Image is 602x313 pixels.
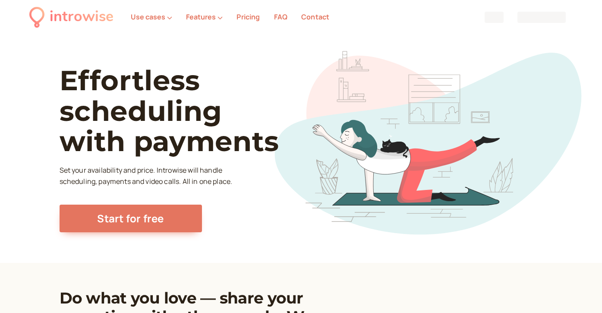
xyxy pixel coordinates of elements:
button: Features [186,13,223,21]
span: Loading... [485,12,504,23]
span: Loading... [517,12,566,23]
a: introwise [29,5,113,29]
a: Start for free [60,205,202,232]
a: Pricing [236,12,260,22]
a: Contact [301,12,329,22]
a: FAQ [274,12,287,22]
p: Set your availability and price. Introwise will handle scheduling, payments and video calls. All ... [60,165,235,187]
h1: Effortless scheduling with payments [60,65,310,156]
button: Use cases [131,13,172,21]
div: introwise [50,5,113,29]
